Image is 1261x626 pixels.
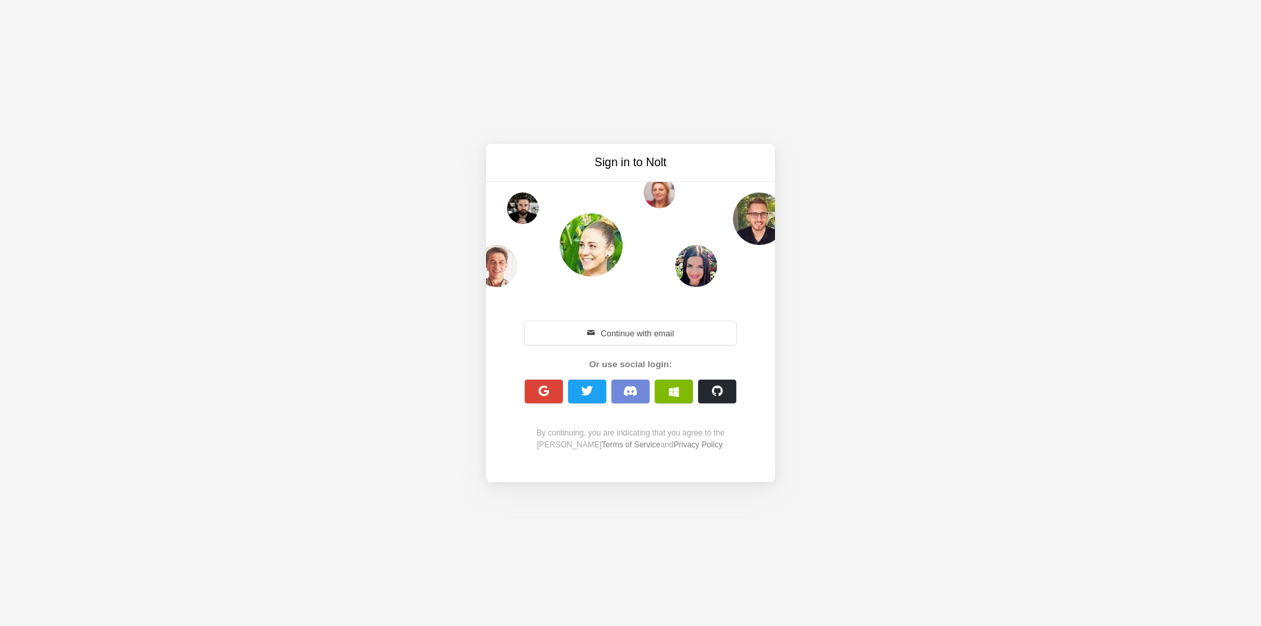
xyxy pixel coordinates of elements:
a: Privacy Policy [673,440,722,449]
div: Or use social login: [518,358,743,371]
a: Terms of Service [602,440,660,449]
button: Continue with email [525,321,736,345]
div: By continuing, you are indicating that you agree to the [PERSON_NAME] and . [518,427,743,451]
h3: Sign in to Nolt [520,154,741,171]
